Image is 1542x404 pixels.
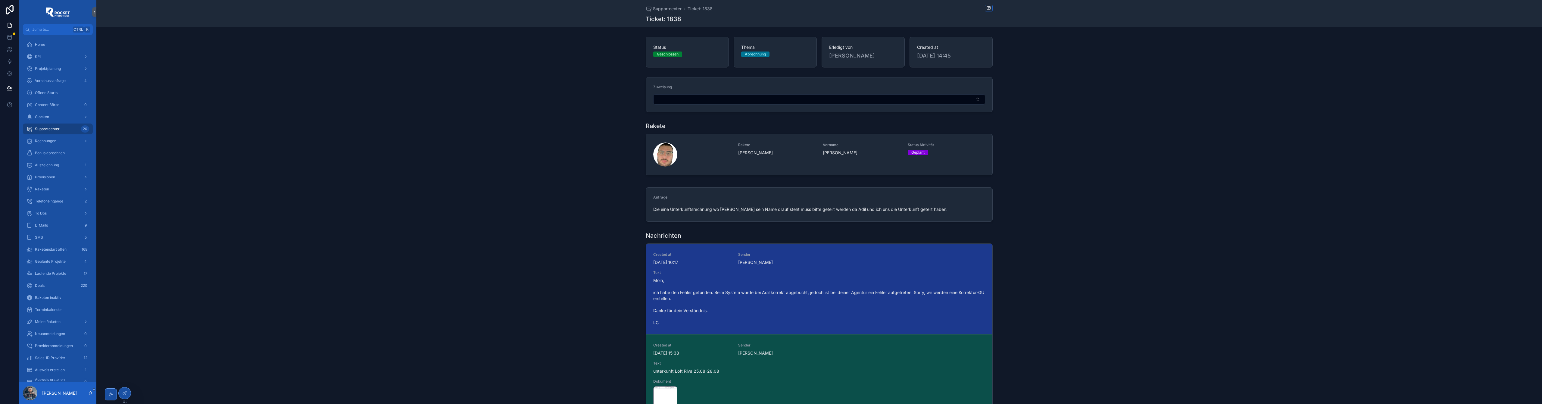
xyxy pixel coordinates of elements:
h1: Rakete [646,122,666,130]
a: E-Mails9 [23,220,93,231]
span: Deals [35,283,45,288]
div: 1 [82,161,89,169]
a: Content Börse0 [23,99,93,110]
span: E-Mails [35,223,48,228]
span: [DATE] 10:17 [653,259,731,265]
div: 0 [82,378,89,386]
span: Supportcenter [653,6,682,12]
span: Neuanmeldungen [35,331,65,336]
span: K [85,27,90,32]
a: Home [23,39,93,50]
button: Select Button [653,94,985,105]
span: Raketenstart offen [35,247,67,252]
div: 12 [82,354,89,362]
span: Ausweis erstellen [PERSON_NAME] [35,377,80,387]
a: To Dos [23,208,93,219]
span: Rakete [738,142,816,147]
h1: Nachrichten [646,231,681,240]
a: Telefoneingänge2 [23,196,93,207]
a: Offene Starts [23,87,93,98]
span: KPI [35,54,41,59]
a: Rechnungen [23,136,93,146]
div: 5 [82,234,89,241]
span: Vorschussanfrage [35,78,66,83]
p: [PERSON_NAME] [42,390,77,396]
span: Sender [738,343,816,348]
span: Provisionen [35,175,55,180]
span: Sender [738,252,816,257]
a: SMS5 [23,232,93,243]
span: Text [653,270,985,275]
div: 4 [82,77,89,84]
span: Vorname [823,142,901,147]
a: Sales-ID Provider12 [23,352,93,363]
div: 2 [82,198,89,205]
span: Supportcenter [35,127,60,131]
span: Raketen inaktiv [35,295,61,300]
span: Text [653,361,985,366]
span: unterkunft Loft Riva 25.08-28.08 [653,368,985,374]
div: 4 [82,258,89,265]
span: Geplante Projekte [35,259,66,264]
a: Terminkalender [23,304,93,315]
div: 20 [81,125,89,133]
span: Rechnungen [35,139,56,143]
span: [DATE] 15:38 [653,350,731,356]
a: Rakete[PERSON_NAME]Vorname[PERSON_NAME]Status AktivitätGeplant [646,134,992,175]
span: Laufende Projekte [35,271,66,276]
div: scrollable content [19,35,96,382]
span: [DATE] 14:45 [917,52,985,60]
button: Jump to...CtrlK [23,24,93,35]
span: Ctrl [73,27,84,33]
span: Glocken [35,114,49,119]
a: Laufende Projekte17 [23,268,93,279]
div: 0 [82,330,89,337]
span: To Dos [35,211,47,216]
span: Telefoneingänge [35,199,63,204]
a: Vorschussanfrage4 [23,75,93,86]
span: Projektplanung [35,66,61,71]
div: 9 [82,222,89,229]
span: [PERSON_NAME] [738,259,773,265]
span: Moin, ich habe den Fehler gefunden: Beim System wurde bei Adil korrekt abgebucht, jedoch ist bei ... [653,277,985,326]
span: Terminkalender [35,307,62,312]
a: Neuanmeldungen0 [23,328,93,339]
span: Dokument [653,379,731,384]
span: [PERSON_NAME] [823,150,901,156]
a: Projektplanung [23,63,93,74]
h1: Ticket: 1838 [646,15,681,23]
a: Auszeichnung1 [23,160,93,171]
span: [PERSON_NAME] [829,52,875,60]
span: Raketen [35,187,49,192]
a: KPI [23,51,93,62]
span: Provideranmeldungen [35,343,73,348]
div: Abrechnung [745,52,766,57]
a: Ticket: 1838 [688,6,713,12]
a: Geplante Projekte4 [23,256,93,267]
a: Supportcenter [646,6,682,12]
a: Ausweis erstellen [PERSON_NAME]0 [23,377,93,387]
span: Thema [741,44,809,50]
span: Offene Starts [35,90,58,95]
a: Raketen [23,184,93,195]
span: Zuweisung [653,85,672,89]
span: Content Börse [35,102,59,107]
a: Deals220 [23,280,93,291]
div: 0 [82,101,89,108]
span: Meine Raketen [35,319,61,324]
span: Status Aktivität [908,142,985,147]
div: Geplant [911,150,925,155]
span: Status [653,44,721,50]
span: Die eine Unterkunftsrechnung wo [PERSON_NAME] sein Name drauf steht muss bitte geteilt werden da ... [653,206,985,212]
a: Supportcenter20 [23,124,93,134]
div: 168 [80,246,89,253]
a: Raketen inaktiv [23,292,93,303]
span: Auszeichnung [35,163,59,168]
a: Provideranmeldungen0 [23,340,93,351]
span: Bonus abrechnen [35,151,65,155]
a: Glocken [23,111,93,122]
span: Home [35,42,45,47]
a: Meine Raketen [23,316,93,327]
a: Bonus abrechnen [23,148,93,158]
